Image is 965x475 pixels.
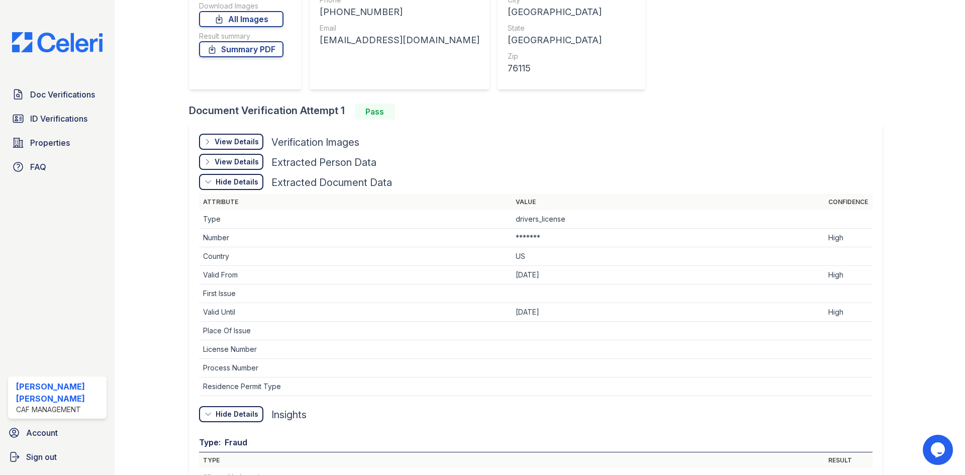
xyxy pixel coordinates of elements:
span: ID Verifications [30,113,87,125]
div: Zip [508,51,635,61]
div: Download Images [199,1,283,11]
a: Doc Verifications [8,84,107,105]
td: High [824,229,873,247]
td: Process Number [199,359,512,377]
span: Sign out [26,451,57,463]
iframe: chat widget [923,435,955,465]
div: View Details [215,157,259,167]
th: Attribute [199,194,512,210]
a: Sign out [4,447,111,467]
div: Extracted Document Data [271,175,392,189]
th: Value [512,194,824,210]
td: High [824,303,873,322]
th: Type [199,452,824,468]
th: Confidence [824,194,873,210]
div: [GEOGRAPHIC_DATA] [508,5,635,19]
td: First Issue [199,284,512,303]
td: Valid Until [199,303,512,322]
div: [PERSON_NAME] [PERSON_NAME] [16,381,103,405]
th: Result [824,452,873,468]
div: Pass [355,104,395,120]
td: Place Of Issue [199,322,512,340]
td: [DATE] [512,303,824,322]
div: Type: Fraud [199,436,873,452]
td: High [824,266,873,284]
div: 76115 [508,61,635,75]
div: Hide Details [216,177,258,187]
div: CAF Management [16,405,103,415]
div: Hide Details [216,409,258,419]
div: Result summary [199,31,283,41]
td: drivers_license [512,210,824,229]
img: CE_Logo_Blue-a8612792a0a2168367f1c8372b55b34899dd931a85d93a1a3d3e32e68fde9ad4.png [4,32,111,52]
a: All Images [199,11,283,27]
td: [DATE] [512,266,824,284]
div: Email [320,23,479,33]
td: Type [199,210,512,229]
td: Number [199,229,512,247]
span: Account [26,427,58,439]
div: [GEOGRAPHIC_DATA] [508,33,635,47]
div: [PHONE_NUMBER] [320,5,479,19]
td: Valid From [199,266,512,284]
div: Insights [271,408,307,422]
td: Country [199,247,512,266]
div: View Details [215,137,259,147]
td: License Number [199,340,512,359]
a: FAQ [8,157,107,177]
a: Account [4,423,111,443]
div: Document Verification Attempt 1 [189,104,891,120]
span: FAQ [30,161,46,173]
div: Extracted Person Data [271,155,376,169]
span: Properties [30,137,70,149]
div: State [508,23,635,33]
span: Doc Verifications [30,88,95,101]
td: Residence Permit Type [199,377,512,396]
a: ID Verifications [8,109,107,129]
a: Summary PDF [199,41,283,57]
a: Properties [8,133,107,153]
div: [EMAIL_ADDRESS][DOMAIN_NAME] [320,33,479,47]
td: US [512,247,824,266]
div: Verification Images [271,135,359,149]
